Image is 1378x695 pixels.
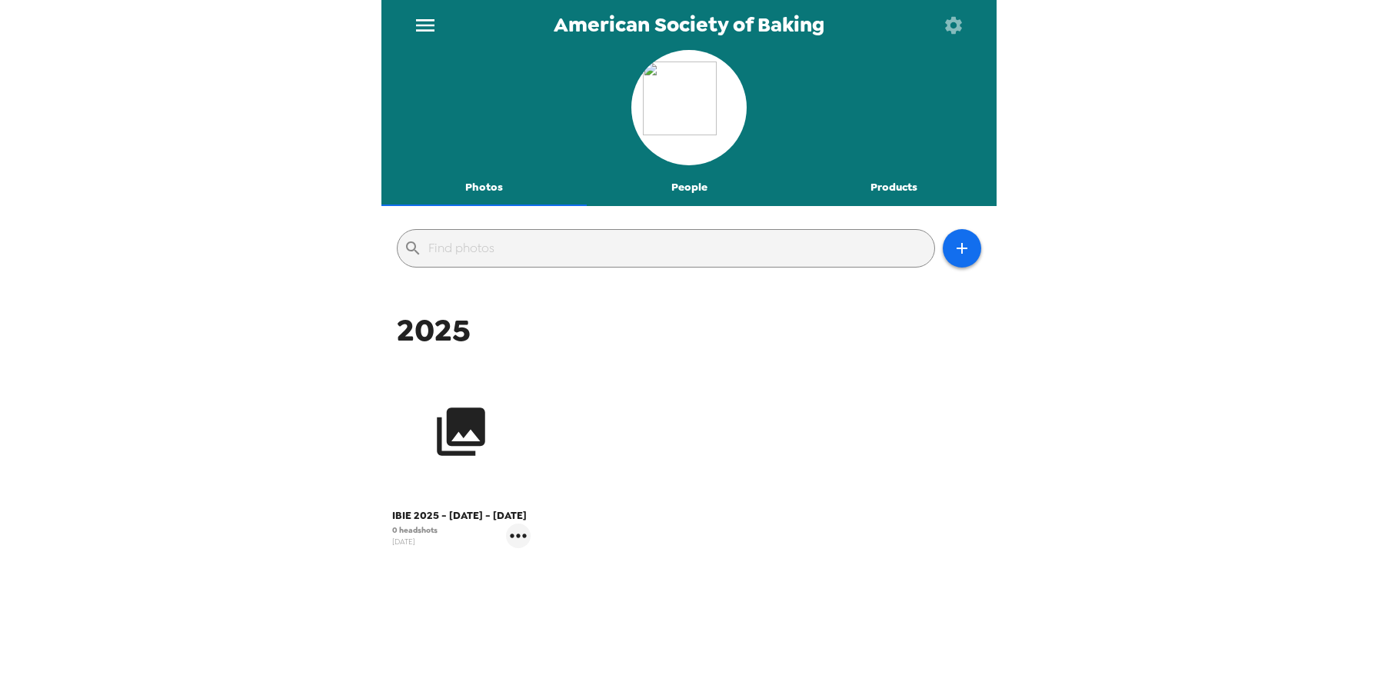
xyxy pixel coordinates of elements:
button: Photos [381,169,587,206]
span: American Society of Baking [554,15,824,35]
button: Products [791,169,997,206]
span: 0 headshots [392,524,438,536]
span: [DATE] [392,536,438,547]
button: gallery menu [506,524,531,548]
span: 2025 [397,310,471,351]
span: IBIE 2025 - [DATE] - [DATE] [392,508,531,524]
button: People [587,169,792,206]
img: org logo [643,62,735,154]
input: Find photos [428,236,928,261]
